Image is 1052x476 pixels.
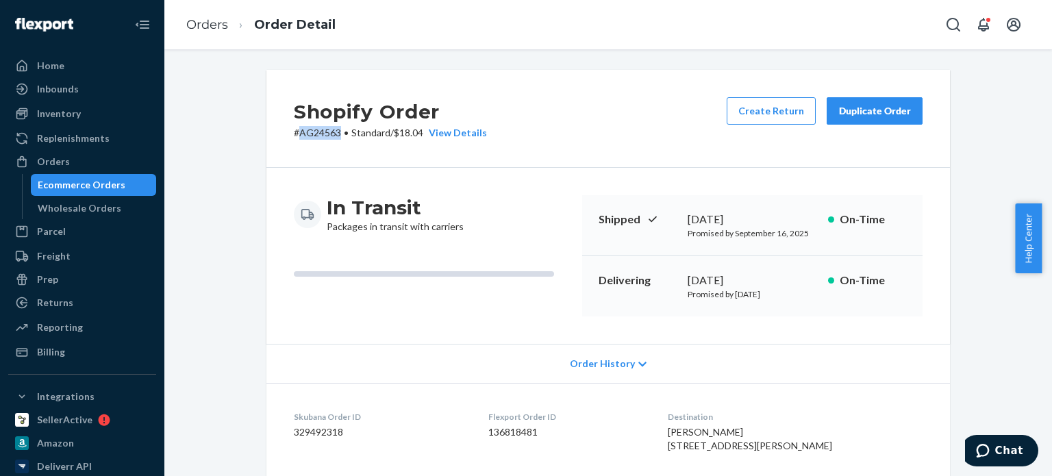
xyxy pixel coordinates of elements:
[254,17,336,32] a: Order Detail
[488,411,647,423] dt: Flexport Order ID
[727,97,816,125] button: Create Return
[37,321,83,334] div: Reporting
[294,126,487,140] p: # AG24563 / $18.04
[688,273,817,288] div: [DATE]
[840,212,906,227] p: On-Time
[688,212,817,227] div: [DATE]
[15,18,73,32] img: Flexport logo
[37,460,92,473] div: Deliverr API
[965,435,1038,469] iframe: Opens a widget where you can chat to one of our agents
[37,59,64,73] div: Home
[327,195,464,220] h3: In Transit
[940,11,967,38] button: Open Search Box
[31,174,157,196] a: Ecommerce Orders
[37,249,71,263] div: Freight
[344,127,349,138] span: •
[37,390,95,403] div: Integrations
[37,131,110,145] div: Replenishments
[8,268,156,290] a: Prep
[37,225,66,238] div: Parcel
[8,341,156,363] a: Billing
[668,411,923,423] dt: Destination
[37,273,58,286] div: Prep
[294,97,487,126] h2: Shopify Order
[37,107,81,121] div: Inventory
[8,245,156,267] a: Freight
[488,425,647,439] dd: 136818481
[8,55,156,77] a: Home
[8,103,156,125] a: Inventory
[294,425,466,439] dd: 329492318
[840,273,906,288] p: On-Time
[351,127,390,138] span: Standard
[8,151,156,173] a: Orders
[37,82,79,96] div: Inbounds
[8,316,156,338] a: Reporting
[570,357,635,371] span: Order History
[129,11,156,38] button: Close Navigation
[8,292,156,314] a: Returns
[37,436,74,450] div: Amazon
[37,413,92,427] div: SellerActive
[8,409,156,431] a: SellerActive
[970,11,997,38] button: Open notifications
[1000,11,1027,38] button: Open account menu
[827,97,923,125] button: Duplicate Order
[1015,203,1042,273] button: Help Center
[688,227,817,239] p: Promised by September 16, 2025
[37,155,70,168] div: Orders
[8,432,156,454] a: Amazon
[8,127,156,149] a: Replenishments
[31,197,157,219] a: Wholesale Orders
[688,288,817,300] p: Promised by [DATE]
[8,221,156,242] a: Parcel
[327,195,464,234] div: Packages in transit with carriers
[8,78,156,100] a: Inbounds
[8,386,156,408] button: Integrations
[599,273,677,288] p: Delivering
[175,5,347,45] ol: breadcrumbs
[599,212,677,227] p: Shipped
[668,426,832,451] span: [PERSON_NAME] [STREET_ADDRESS][PERSON_NAME]
[294,411,466,423] dt: Skubana Order ID
[37,345,65,359] div: Billing
[38,201,121,215] div: Wholesale Orders
[186,17,228,32] a: Orders
[423,126,487,140] button: View Details
[37,296,73,310] div: Returns
[838,104,911,118] div: Duplicate Order
[38,178,125,192] div: Ecommerce Orders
